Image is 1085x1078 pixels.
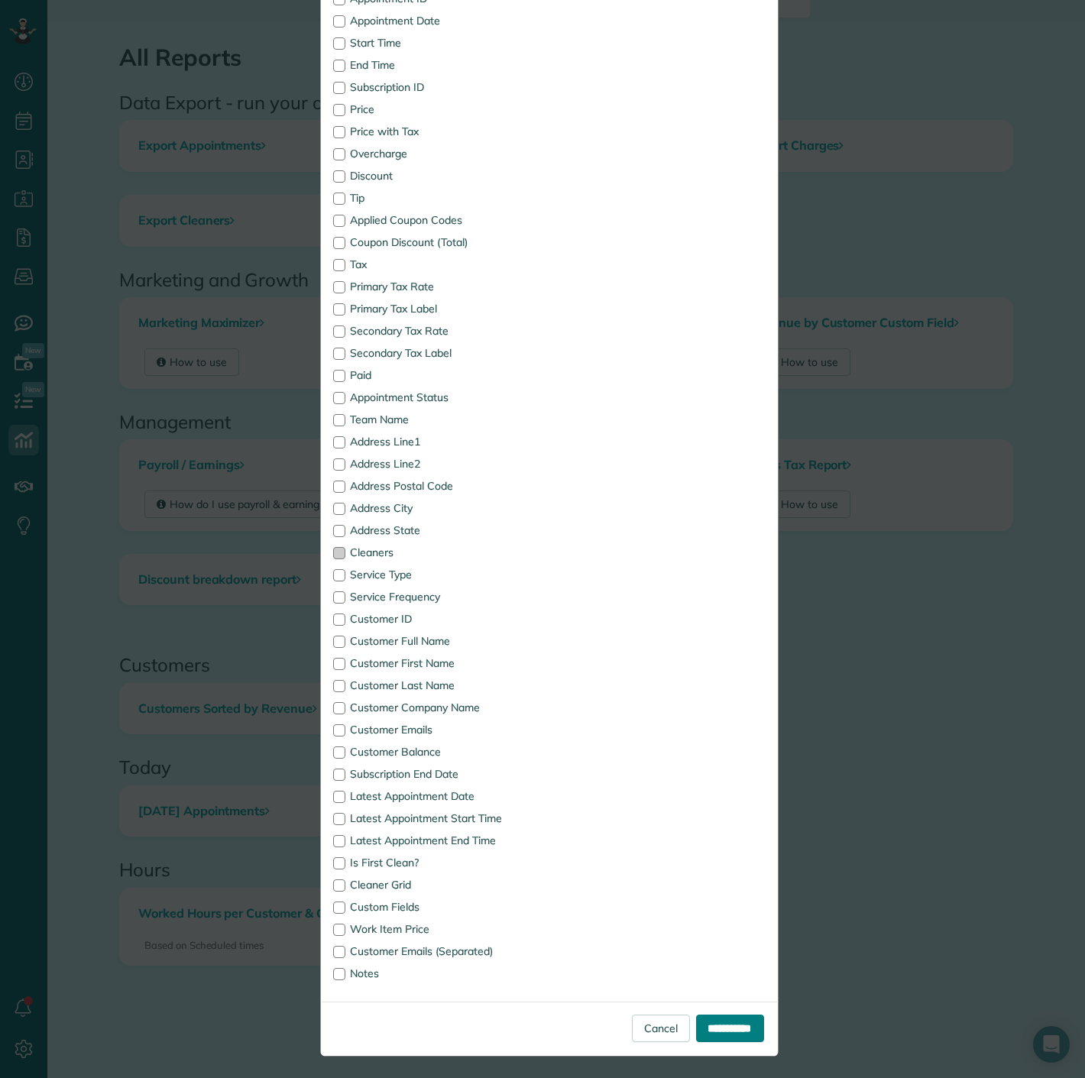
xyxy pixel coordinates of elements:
label: Address Line2 [333,458,538,469]
label: Cleaner Grid [333,879,538,890]
label: Subscription ID [333,82,538,92]
label: Paid [333,370,538,380]
label: Subscription End Date [333,769,538,779]
label: Latest Appointment Start Time [333,813,538,824]
label: Customer First Name [333,658,538,668]
label: Customer Company Name [333,702,538,713]
label: Primary Tax Label [333,303,538,314]
label: Tip [333,193,538,203]
label: Service Type [333,569,538,580]
label: Customer Full Name [333,636,538,646]
label: Work Item Price [333,924,538,934]
label: Appointment Date [333,15,538,26]
label: Customer ID [333,613,538,624]
label: Tax [333,259,538,270]
label: Secondary Tax Label [333,348,538,358]
label: Latest Appointment End Time [333,835,538,846]
label: Overcharge [333,148,538,159]
label: Primary Tax Rate [333,281,538,292]
label: Customer Emails (Separated) [333,946,538,957]
label: Address Line1 [333,436,538,447]
label: Address State [333,525,538,536]
label: Secondary Tax Rate [333,325,538,336]
label: Appointment Status [333,392,538,403]
label: Applied Coupon Codes [333,215,538,225]
label: End Time [333,60,538,70]
label: Coupon Discount (Total) [333,237,538,248]
label: Start Time [333,37,538,48]
label: Is First Clean? [333,857,538,868]
label: Price with Tax [333,126,538,137]
label: Customer Emails [333,724,538,735]
label: Team Name [333,414,538,425]
label: Customer Last Name [333,680,538,691]
label: Address Postal Code [333,481,538,491]
label: Cleaners [333,547,538,558]
label: Latest Appointment Date [333,791,538,801]
label: Price [333,104,538,115]
a: Cancel [632,1015,690,1042]
label: Discount [333,170,538,181]
label: Custom Fields [333,902,538,912]
label: Service Frequency [333,591,538,602]
label: Address City [333,503,538,513]
label: Customer Balance [333,746,538,757]
label: Notes [333,968,538,979]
